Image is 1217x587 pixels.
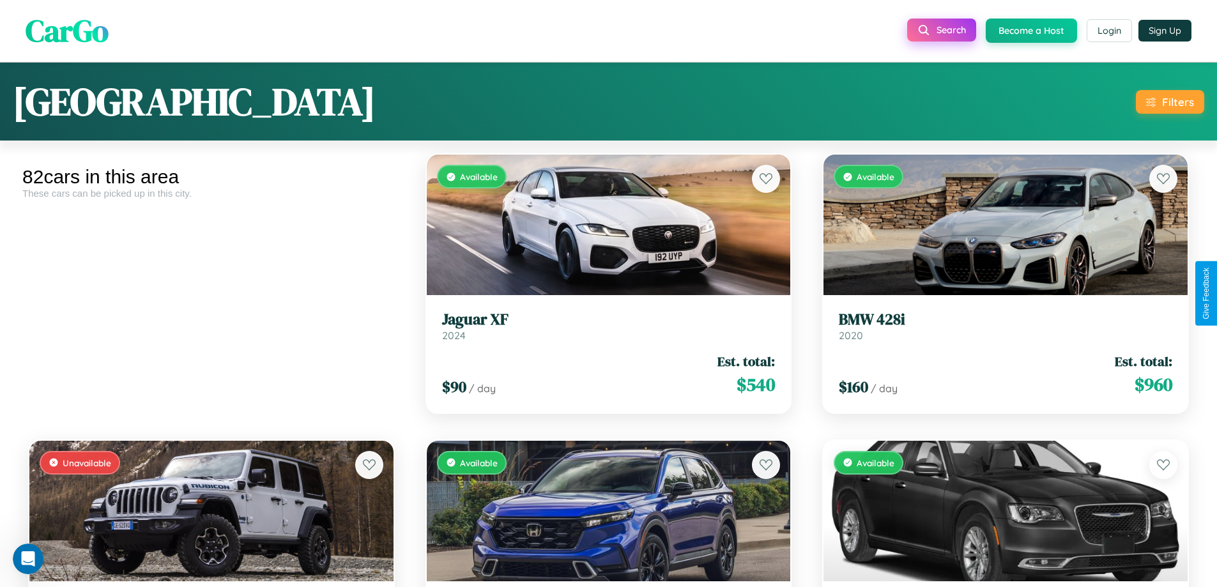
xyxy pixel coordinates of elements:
[26,10,109,52] span: CarGo
[442,376,466,397] span: $ 90
[469,382,496,395] span: / day
[839,310,1172,329] h3: BMW 428i
[442,310,776,342] a: Jaguar XF2024
[986,19,1077,43] button: Become a Host
[937,24,966,36] span: Search
[857,457,894,468] span: Available
[839,329,863,342] span: 2020
[737,372,775,397] span: $ 540
[1202,268,1211,319] div: Give Feedback
[22,188,401,199] div: These cars can be picked up in this city.
[857,171,894,182] span: Available
[717,352,775,370] span: Est. total:
[839,376,868,397] span: $ 160
[1087,19,1132,42] button: Login
[13,544,43,574] iframe: Intercom live chat
[907,19,976,42] button: Search
[442,310,776,329] h3: Jaguar XF
[460,457,498,468] span: Available
[22,166,401,188] div: 82 cars in this area
[1138,20,1191,42] button: Sign Up
[442,329,466,342] span: 2024
[460,171,498,182] span: Available
[1162,95,1194,109] div: Filters
[839,310,1172,342] a: BMW 428i2020
[871,382,898,395] span: / day
[63,457,111,468] span: Unavailable
[13,75,376,128] h1: [GEOGRAPHIC_DATA]
[1136,90,1204,114] button: Filters
[1115,352,1172,370] span: Est. total:
[1135,372,1172,397] span: $ 960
